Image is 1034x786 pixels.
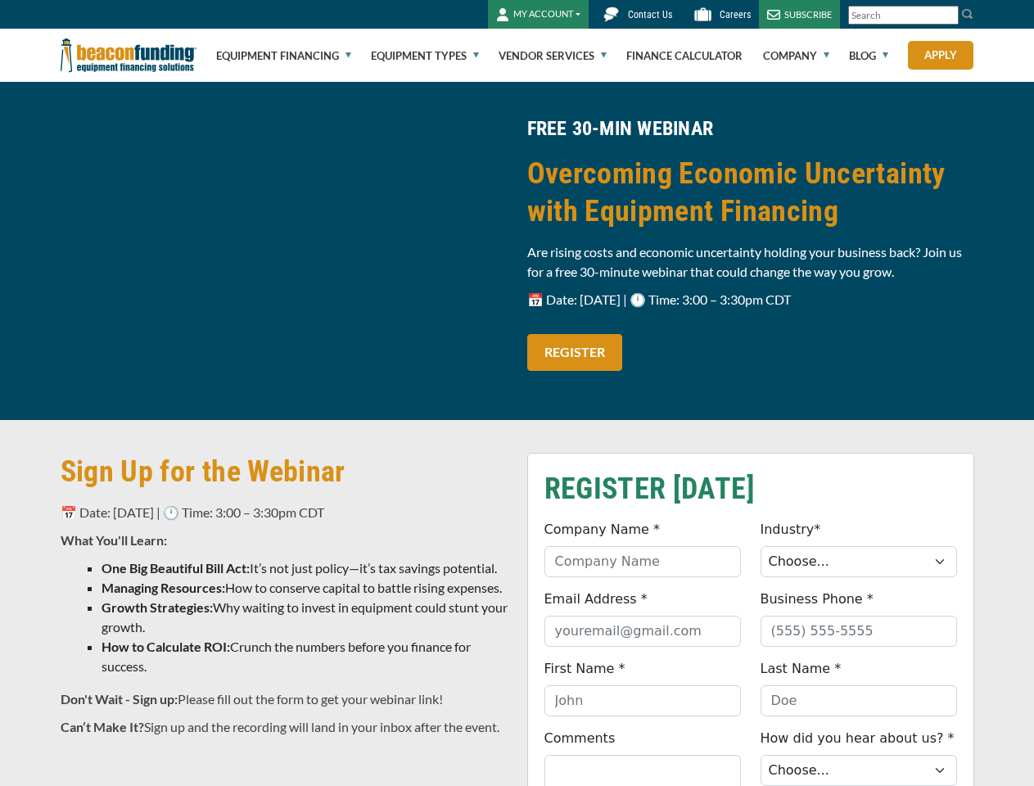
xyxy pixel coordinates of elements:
[527,242,974,282] p: Are rising costs and economic uncertainty holding your business back? Join us for a free 30-minut...
[102,560,250,576] strong: One Big Beautiful Bill Act:
[61,689,508,709] p: Please fill out the form to get your webinar link!
[544,729,616,748] label: Comments
[102,637,508,676] li: Crunch the numbers before you finance for success.
[941,9,955,22] a: Clear search text
[628,9,672,20] span: Contact Us
[761,685,957,716] input: Doe
[61,453,508,490] h2: Sign Up for the Webinar
[371,29,479,82] a: Equipment Types
[544,546,741,577] input: Company Name
[499,29,607,82] a: Vendor Services
[216,29,351,82] a: Equipment Financing
[761,659,842,679] label: Last Name *
[720,9,751,20] span: Careers
[102,599,213,615] strong: Growth Strategies:
[544,659,625,679] label: First Name *
[544,616,741,647] input: youremail@gmail.com
[61,717,508,737] p: Sign up and the recording will land in your inbox after the event.
[544,589,648,609] label: Email Address *
[761,520,821,540] label: Industry*
[544,520,661,540] label: Company Name *
[761,616,957,647] input: (555) 555-5555
[102,639,230,654] strong: How to Calculate ROI:
[626,29,743,82] a: Finance Calculator
[908,41,973,70] a: Apply
[848,6,959,25] input: Search
[527,334,622,371] a: REGISTER
[849,29,888,82] a: Blog
[102,598,508,637] li: Why waiting to invest in equipment could stunt your growth.
[544,685,741,716] input: John
[102,580,225,595] strong: Managing Resources:
[61,29,196,82] img: Beacon Funding Corporation logo
[527,290,974,309] p: 📅 Date: [DATE] | 🕛 Time: 3:00 – 3:30pm CDT
[527,115,974,142] h4: FREE 30-MIN WEBINAR
[102,558,508,578] li: It’s not just policy—it’s tax savings potential.
[61,719,144,734] strong: Can’t Make It?
[761,589,874,609] label: Business Phone *
[544,470,957,508] h2: REGISTER [DATE]
[761,729,955,748] label: How did you hear about us? *
[763,29,829,82] a: Company
[61,691,178,707] strong: Don't Wait - Sign up:
[61,532,167,548] strong: What You'll Learn:
[527,155,974,230] h2: Overcoming Economic Uncertainty with Equipment Financing
[61,503,508,522] p: 📅 Date: [DATE] | 🕛 Time: 3:00 – 3:30pm CDT
[102,578,508,598] li: How to conserve capital to battle rising expenses.
[961,7,974,20] img: Search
